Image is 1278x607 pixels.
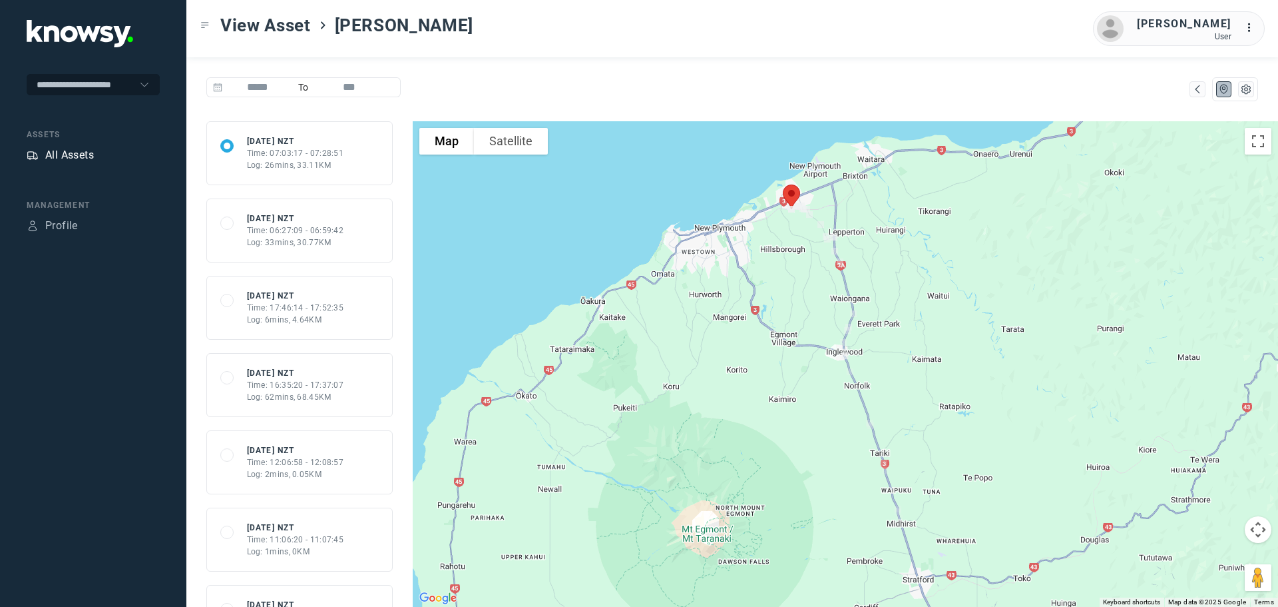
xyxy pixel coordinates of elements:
div: [DATE] NZT [247,135,344,147]
tspan: ... [1245,23,1259,33]
div: [DATE] NZT [247,522,344,534]
button: Keyboard shortcuts [1103,598,1160,607]
div: > [318,20,328,31]
div: Time: 07:03:17 - 07:28:51 [247,147,344,159]
div: Log: 62mins, 68.45KM [247,391,344,403]
button: Toggle fullscreen view [1245,128,1271,155]
button: Show street map [419,128,474,155]
div: [PERSON_NAME] [1137,16,1231,32]
a: AssetsAll Assets [27,147,94,163]
div: Management [27,199,160,211]
span: View Asset [220,13,311,37]
div: [DATE] NZT [247,213,344,225]
a: ProfileProfile [27,218,78,234]
div: Time: 17:46:14 - 17:52:35 [247,302,344,314]
div: : [1245,20,1261,38]
div: Log: 26mins, 33.11KM [247,159,344,171]
div: Time: 12:06:58 - 12:08:57 [247,456,344,468]
a: Open this area in Google Maps (opens a new window) [416,590,460,607]
img: Application Logo [27,20,133,47]
div: Assets [27,129,160,141]
img: avatar.png [1097,15,1124,42]
button: Drag Pegman onto the map to open Street View [1245,564,1271,591]
div: Time: 16:35:20 - 17:37:07 [247,379,344,391]
div: All Assets [45,147,94,163]
div: Profile [27,220,39,232]
div: : [1245,20,1261,36]
div: List [1240,83,1252,95]
button: Map camera controls [1245,516,1271,543]
div: Map [1191,83,1203,95]
div: [DATE] NZT [247,444,344,456]
div: Map [1218,83,1230,95]
div: Toggle Menu [200,21,210,30]
div: Time: 11:06:20 - 11:07:45 [247,534,344,546]
div: User [1137,32,1231,41]
div: Time: 06:27:09 - 06:59:42 [247,225,344,237]
div: Log: 2mins, 0.05KM [247,468,344,480]
div: [DATE] NZT [247,290,344,302]
img: Google [416,590,460,607]
div: Profile [45,218,78,234]
a: Terms (opens in new tab) [1254,598,1274,606]
button: Show satellite imagery [474,128,548,155]
div: Assets [27,149,39,161]
span: [PERSON_NAME] [335,13,473,37]
div: Log: 33mins, 30.77KM [247,237,344,249]
div: Log: 6mins, 4.64KM [247,314,344,326]
span: Map data ©2025 Google [1168,598,1246,606]
div: [DATE] NZT [247,367,344,379]
span: To [293,77,314,97]
div: Log: 1mins, 0KM [247,546,344,558]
